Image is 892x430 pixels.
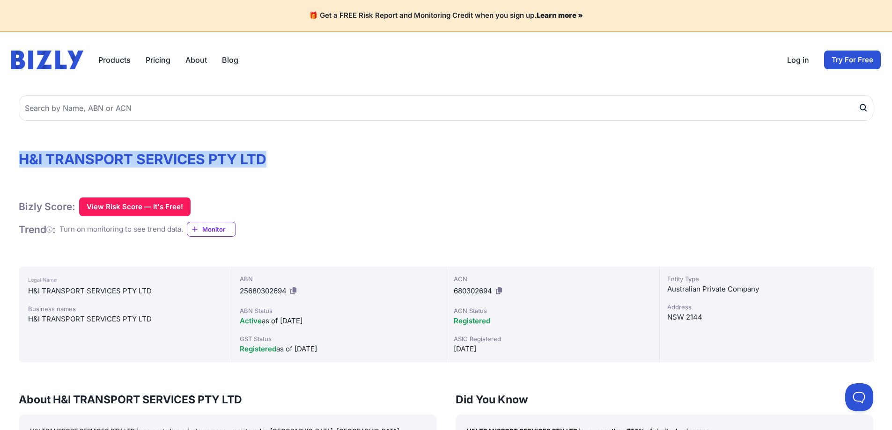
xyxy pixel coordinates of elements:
[667,284,865,295] div: Australian Private Company
[28,285,222,297] div: H&I TRANSPORT SERVICES PTY LTD
[146,54,170,66] a: Pricing
[454,274,652,284] div: ACN
[667,312,865,323] div: NSW 2144
[240,286,287,295] span: 25680302694
[185,54,207,66] a: About
[28,313,222,325] div: H&I TRANSPORT SERVICES PTY LTD
[845,383,873,411] iframe: Toggle Customer Support
[240,316,262,325] span: Active
[98,54,131,66] button: Products
[240,306,438,315] div: ABN Status
[454,334,652,343] div: ASIC Registered
[11,11,881,20] h4: 🎁 Get a FREE Risk Report and Monitoring Credit when you sign up.
[28,304,222,313] div: Business names
[59,224,183,235] div: Turn on monitoring to see trend data.
[824,51,881,69] a: Try For Free
[19,95,873,121] input: Search by Name, ABN or ACN
[222,54,238,66] a: Blog
[454,316,490,325] span: Registered
[19,392,437,407] h3: About H&I TRANSPORT SERVICES PTY LTD
[454,286,492,295] span: 680302694
[19,200,75,213] h1: Bizly Score:
[202,225,236,234] span: Monitor
[187,222,236,237] a: Monitor
[240,274,438,284] div: ABN
[787,54,809,66] a: Log in
[454,306,652,315] div: ACN Status
[240,334,438,343] div: GST Status
[456,392,874,407] h3: Did You Know
[240,344,276,353] span: Registered
[28,274,222,285] div: Legal Name
[537,11,583,20] a: Learn more »
[19,151,873,168] h1: H&I TRANSPORT SERVICES PTY LTD
[667,302,865,312] div: Address
[667,274,865,284] div: Entity Type
[240,343,438,355] div: as of [DATE]
[19,223,56,236] h1: Trend :
[454,343,652,355] div: [DATE]
[79,197,191,216] button: View Risk Score — It's Free!
[240,315,438,327] div: as of [DATE]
